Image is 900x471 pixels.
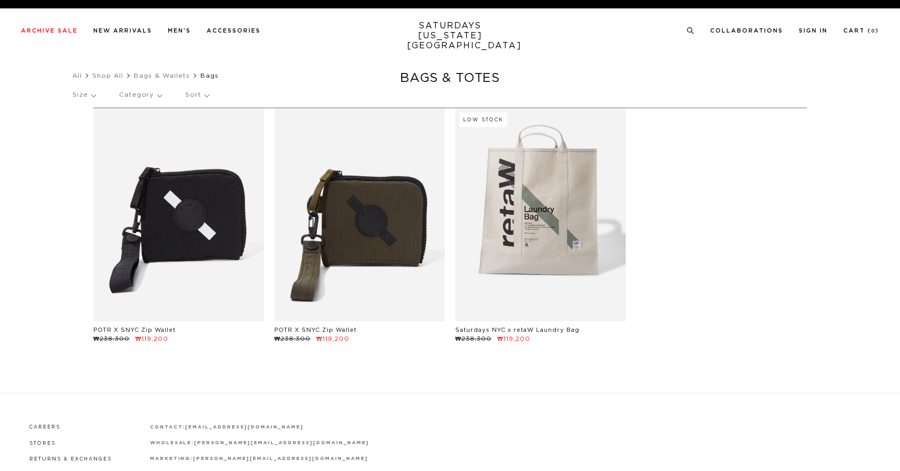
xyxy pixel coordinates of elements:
a: Bags & Wallets [134,72,190,79]
a: Sign In [799,28,828,34]
a: All [72,72,82,79]
a: [PERSON_NAME][EMAIL_ADDRESS][DOMAIN_NAME] [194,441,369,445]
span: ₩119,200 [316,336,349,342]
span: ₩119,200 [497,336,530,342]
a: [PERSON_NAME][EMAIL_ADDRESS][DOMAIN_NAME] [193,456,368,461]
a: Cart (0) [843,28,879,34]
a: Accessories [207,28,261,34]
a: Stores [29,441,56,446]
a: [EMAIL_ADDRESS][DOMAIN_NAME] [185,425,303,430]
a: Collaborations [710,28,783,34]
a: New Arrivals [93,28,152,34]
div: Low Stock [459,112,507,127]
span: ₩238,300 [274,336,310,342]
strong: marketing: [150,456,194,461]
a: Shop All [92,72,123,79]
a: Careers [29,425,60,430]
a: POTR X SNYC Zip Wallet [274,327,357,333]
p: Sort [185,83,209,107]
span: ₩238,300 [455,336,491,342]
span: ₩119,200 [135,336,168,342]
a: Archive Sale [21,28,78,34]
span: Bags [200,72,219,79]
span: ₩238,300 [93,336,130,342]
strong: wholesale: [150,441,195,445]
a: Saturdays NYC x retaW Laundry Bag [455,327,580,333]
a: SATURDAYS[US_STATE][GEOGRAPHIC_DATA] [407,21,494,51]
a: POTR X SNYC Zip Wallet [93,327,176,333]
a: Men's [168,28,191,34]
p: Size [72,83,95,107]
small: 0 [871,29,875,34]
strong: contact: [150,425,186,430]
p: Category [119,83,162,107]
a: Returns & Exchanges [29,457,112,462]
